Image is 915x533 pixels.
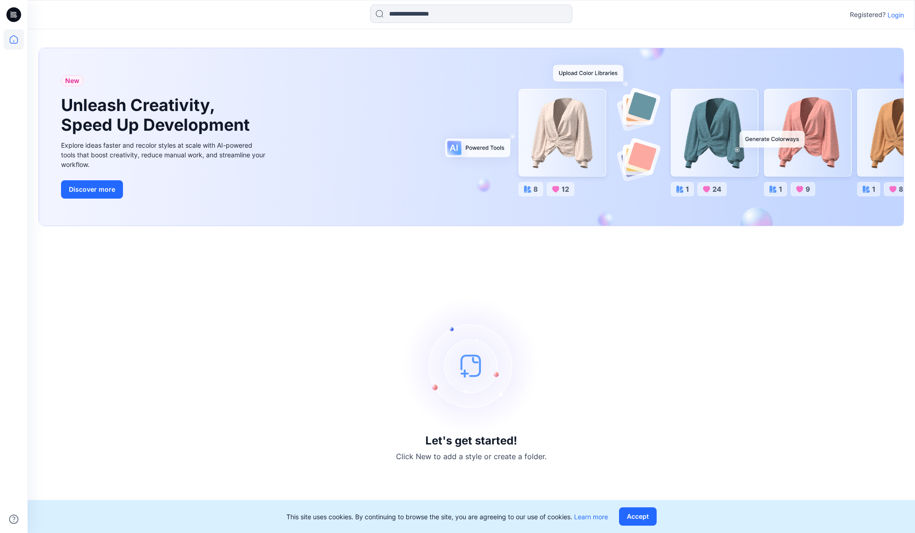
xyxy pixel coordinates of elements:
[61,140,268,169] div: Explore ideas faster and recolor styles at scale with AI-powered tools that boost creativity, red...
[574,513,608,521] a: Learn more
[425,434,517,447] h3: Let's get started!
[396,451,547,462] p: Click New to add a style or create a folder.
[61,95,254,135] h1: Unleash Creativity, Speed Up Development
[619,507,657,526] button: Accept
[61,180,268,199] a: Discover more
[65,75,79,86] span: New
[850,9,886,20] p: Registered?
[61,180,123,199] button: Discover more
[402,297,540,434] img: empty-state-image.svg
[286,512,608,522] p: This site uses cookies. By continuing to browse the site, you are agreeing to our use of cookies.
[887,10,904,20] p: Login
